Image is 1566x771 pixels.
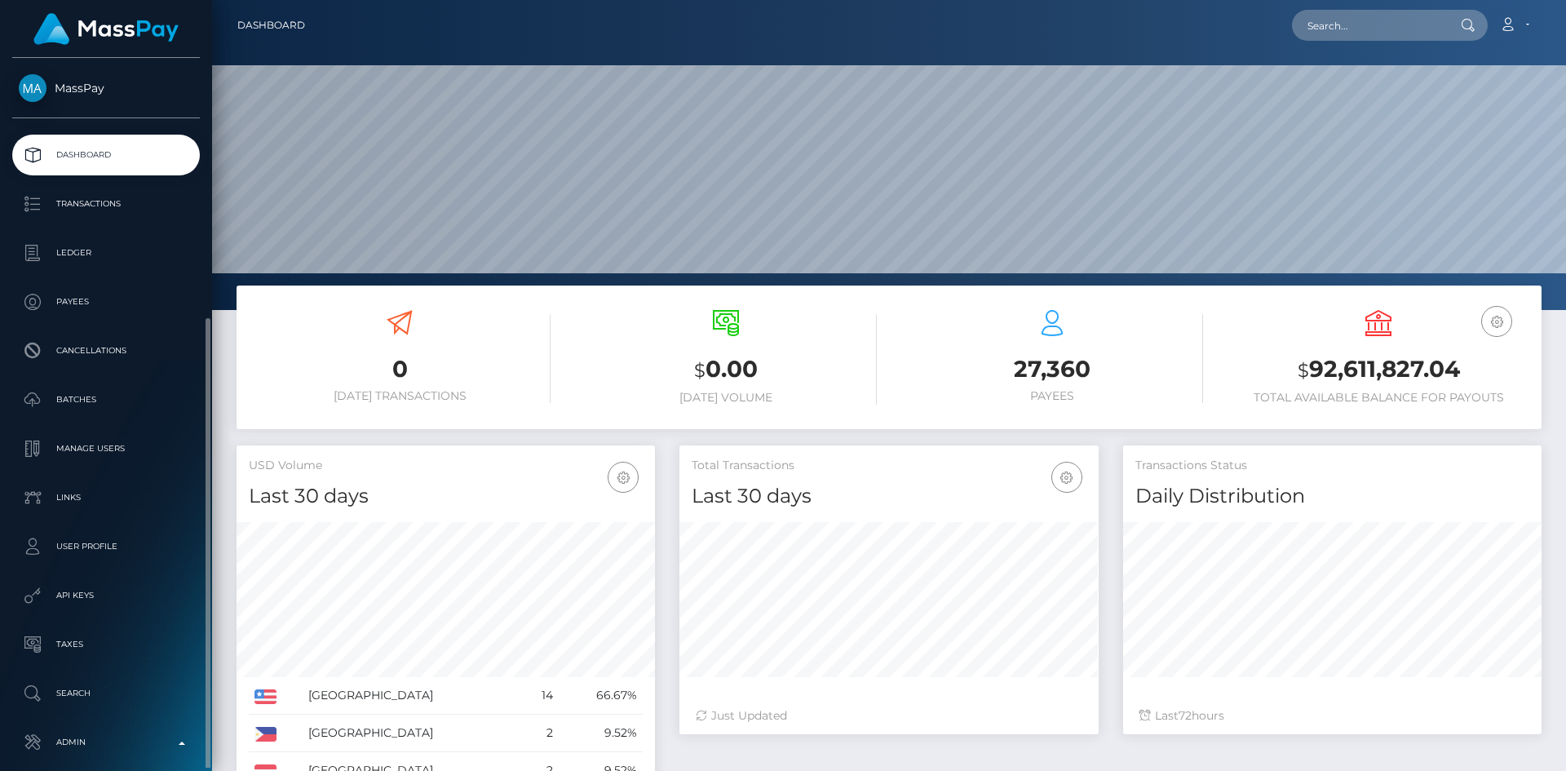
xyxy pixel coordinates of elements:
p: Taxes [19,632,193,657]
p: Batches [19,388,193,412]
div: Just Updated [696,707,1082,724]
a: Dashboard [237,8,305,42]
h6: [DATE] Transactions [249,389,551,403]
h5: Transactions Status [1135,458,1529,474]
h3: 27,360 [901,353,1203,385]
td: [GEOGRAPHIC_DATA] [303,677,522,715]
td: [GEOGRAPHIC_DATA] [303,715,522,752]
td: 2 [522,715,559,752]
p: Search [19,681,193,706]
a: Dashboard [12,135,200,175]
h6: Total Available Balance for Payouts [1228,391,1529,405]
a: Transactions [12,184,200,224]
input: Search... [1292,10,1445,41]
img: MassPay [19,74,46,102]
h6: [DATE] Volume [575,391,877,405]
h4: Last 30 days [249,482,643,511]
img: MassPay Logo [33,13,179,45]
h4: Daily Distribution [1135,482,1529,511]
a: Ledger [12,233,200,273]
p: Payees [19,290,193,314]
h4: Last 30 days [692,482,1086,511]
small: $ [694,359,706,382]
p: Ledger [19,241,193,265]
p: Cancellations [19,339,193,363]
a: User Profile [12,526,200,567]
a: Batches [12,379,200,420]
img: PH.png [254,727,276,742]
a: Taxes [12,624,200,665]
span: MassPay [12,81,200,95]
a: API Keys [12,575,200,616]
td: 66.67% [559,677,643,715]
h5: Total Transactions [692,458,1086,474]
a: Payees [12,281,200,322]
td: 9.52% [559,715,643,752]
a: Search [12,673,200,714]
h5: USD Volume [249,458,643,474]
span: 72 [1179,708,1192,723]
p: Admin [19,730,193,755]
img: US.png [254,689,276,704]
td: 14 [522,677,559,715]
a: Admin [12,722,200,763]
a: Manage Users [12,428,200,469]
a: Links [12,477,200,518]
p: Dashboard [19,143,193,167]
small: $ [1298,359,1309,382]
p: Manage Users [19,436,193,461]
p: API Keys [19,583,193,608]
p: Links [19,485,193,510]
h3: 92,611,827.04 [1228,353,1529,387]
h6: Payees [901,389,1203,403]
h3: 0.00 [575,353,877,387]
p: Transactions [19,192,193,216]
a: Cancellations [12,330,200,371]
p: User Profile [19,534,193,559]
h3: 0 [249,353,551,385]
div: Last hours [1139,707,1525,724]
